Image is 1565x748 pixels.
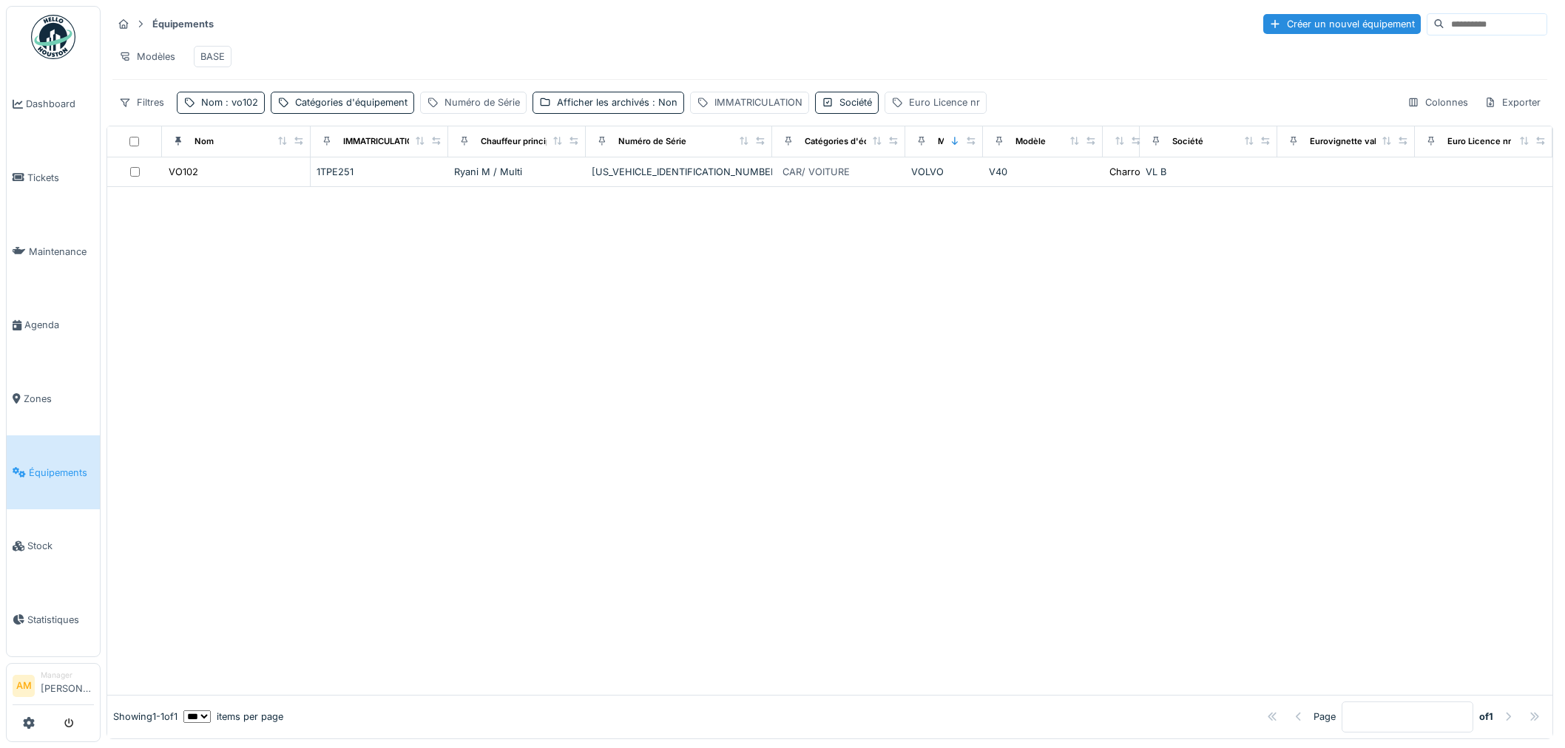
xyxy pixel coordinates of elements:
div: Euro Licence nr [909,95,980,109]
span: : Non [649,97,677,108]
span: Agenda [24,318,94,332]
div: CAR/ VOITURE [782,165,850,179]
div: 1TPE251 [317,165,442,179]
div: VOLVO [911,165,977,179]
div: IMMATRICULATION [343,135,420,148]
div: Numéro de Série [445,95,520,109]
div: items per page [183,710,283,724]
div: Page [1314,710,1336,724]
div: Exporter [1478,92,1547,113]
div: IMMATRICULATION [714,95,802,109]
div: Créer un nouvel équipement [1263,14,1421,34]
img: Badge_color-CXgf-gQk.svg [31,15,75,59]
a: Statistiques [7,583,100,657]
span: Équipements [29,466,94,480]
span: Dashboard [26,97,94,111]
div: BASE [200,50,225,64]
span: Tickets [27,171,94,185]
div: Chauffeur principal [481,135,558,148]
strong: Équipements [146,17,220,31]
a: Maintenance [7,214,100,288]
div: Charroi [1109,165,1143,179]
a: Équipements [7,435,100,509]
div: Euro Licence nr [1447,135,1511,148]
div: Ryani M / Multi [454,165,580,179]
div: Société [839,95,872,109]
div: VL B [1146,165,1271,179]
div: Modèle [1015,135,1046,148]
a: AM Manager[PERSON_NAME] [13,670,94,705]
div: Modèles [112,46,182,67]
strong: of 1 [1479,710,1493,724]
a: Tickets [7,141,100,215]
span: Statistiques [27,613,94,627]
div: Numéro de Série [618,135,686,148]
div: [US_VEHICLE_IDENTIFICATION_NUMBER] [592,165,766,179]
span: Zones [24,392,94,406]
a: Dashboard [7,67,100,141]
div: Catégories d'équipement [805,135,907,148]
div: Société [1172,135,1203,148]
div: Marque [938,135,968,148]
div: Catégories d'équipement [295,95,408,109]
a: Agenda [7,288,100,362]
div: Manager [41,670,94,681]
span: : vo102 [223,97,258,108]
li: AM [13,675,35,697]
span: Maintenance [29,245,94,259]
div: V40 [989,165,1097,179]
a: Zones [7,362,100,436]
div: Showing 1 - 1 of 1 [113,710,178,724]
div: Afficher les archivés [557,95,677,109]
li: [PERSON_NAME] [41,670,94,701]
a: Stock [7,509,100,583]
div: Nom [195,135,214,148]
div: Filtres [112,92,171,113]
div: VO102 [169,165,198,179]
div: Colonnes [1401,92,1475,113]
span: Stock [27,539,94,553]
div: Eurovignette valide jusque [1310,135,1419,148]
div: Nom [201,95,258,109]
